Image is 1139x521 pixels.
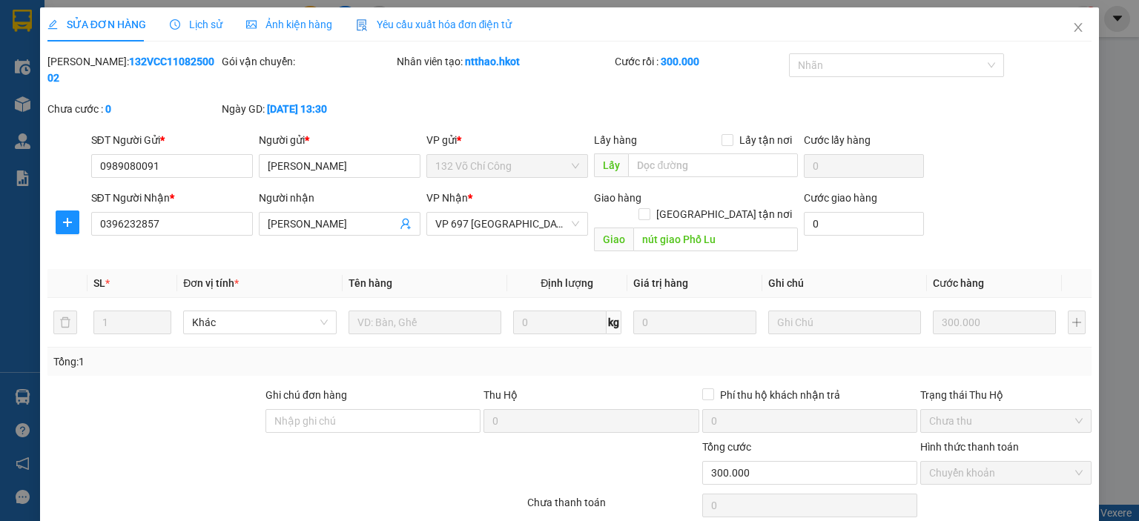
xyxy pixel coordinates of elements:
button: plus [56,210,79,234]
input: Dọc đường [633,228,798,251]
div: VP gửi [426,132,588,148]
input: VD: Bàn, Ghế [349,311,501,334]
input: Dọc đường [628,153,798,177]
span: VP Nhận [426,192,468,204]
span: plus [56,216,79,228]
span: Chưa thu [929,410,1083,432]
span: Giá trị hàng [633,277,688,289]
span: user-add [400,218,412,230]
b: 132VCC1108250002 [47,56,214,84]
span: VP 697 Điện Biên Phủ [435,213,579,235]
input: Cước lấy hàng [804,154,924,178]
label: Ghi chú đơn hàng [265,389,347,401]
input: Ghi Chú [768,311,921,334]
span: SỬA ĐƠN HÀNG [47,19,146,30]
span: Khác [192,311,327,333]
span: 132 Võ Chí Công [435,155,579,177]
div: Chưa thanh toán [526,494,700,520]
label: Hình thức thanh toán [920,441,1019,453]
b: [DATE] 13:30 [267,103,327,115]
span: Phí thu hộ khách nhận trả [714,387,846,403]
input: Ghi chú đơn hàng [265,409,481,433]
div: Cước rồi : [615,53,786,70]
input: Cước giao hàng [804,212,924,236]
div: Ngày GD: [222,101,393,117]
span: Lịch sử [170,19,222,30]
span: [GEOGRAPHIC_DATA] tận nơi [650,206,798,222]
span: clock-circle [170,19,180,30]
div: Tổng: 1 [53,354,440,370]
span: close [1072,21,1084,33]
img: icon [356,19,368,31]
span: Giao [594,228,633,251]
span: picture [246,19,257,30]
span: edit [47,19,58,30]
b: 0 [105,103,111,115]
div: Trạng thái Thu Hộ [920,387,1092,403]
div: Gói vận chuyển: [222,53,393,70]
button: plus [1068,311,1086,334]
span: Lấy hàng [594,134,637,146]
div: Người gửi [259,132,420,148]
b: ntthao.hkot [465,56,520,67]
span: Yêu cầu xuất hóa đơn điện tử [356,19,512,30]
span: Đơn vị tính [183,277,239,289]
div: [PERSON_NAME]: [47,53,219,86]
div: Chưa cước : [47,101,219,117]
div: Người nhận [259,190,420,206]
b: 300.000 [661,56,699,67]
th: Ghi chú [762,269,927,298]
input: 0 [633,311,756,334]
div: SĐT Người Gửi [91,132,253,148]
span: Lấy [594,153,628,177]
span: Lấy tận nơi [733,132,798,148]
span: Cước hàng [933,277,984,289]
button: delete [53,311,77,334]
span: Tổng cước [702,441,751,453]
div: Nhân viên tạo: [397,53,612,70]
button: Close [1057,7,1099,49]
span: SL [93,277,105,289]
span: Định lượng [541,277,593,289]
input: 0 [933,311,1056,334]
span: Chuyển khoản [929,462,1083,484]
span: Tên hàng [349,277,392,289]
span: Thu Hộ [483,389,518,401]
span: Giao hàng [594,192,641,204]
div: SĐT Người Nhận [91,190,253,206]
span: kg [607,311,621,334]
span: Ảnh kiện hàng [246,19,332,30]
label: Cước giao hàng [804,192,877,204]
label: Cước lấy hàng [804,134,871,146]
